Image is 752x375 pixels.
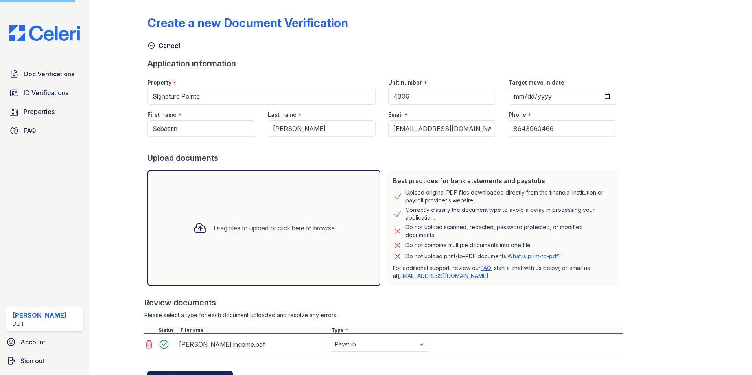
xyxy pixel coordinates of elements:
div: Status [157,327,179,333]
label: Property [147,79,171,86]
label: Unit number [388,79,422,86]
div: Please select a type for each document uploaded and resolve any errors. [144,311,623,319]
p: For additional support, review our , start a chat with us below, or email us at [393,264,613,280]
label: Email [388,111,403,119]
a: FAQ [6,123,83,138]
div: Create a new Document Verification [147,16,348,30]
label: Target move in date [509,79,564,86]
div: Drag files to upload or click here to browse [214,223,335,233]
label: Last name [268,111,297,119]
div: Best practices for bank statements and paystubs [393,176,613,186]
a: FAQ [481,265,491,271]
img: CE_Logo_Blue-a8612792a0a2168367f1c8372b55b34899dd931a85d93a1a3d3e32e68fde9ad4.png [3,25,86,41]
div: Upload original PDF files downloaded directly from the financial institution or payroll provider’... [405,189,613,204]
div: Do not combine multiple documents into one file. [405,241,532,250]
label: First name [147,111,177,119]
div: Upload documents [147,153,623,164]
span: Sign out [20,356,44,366]
a: Account [3,334,86,350]
a: ID Verifications [6,85,83,101]
span: Properties [24,107,55,116]
div: Correctly classify the document type to avoid a delay in processing your application. [405,206,613,222]
div: Filename [179,327,330,333]
div: [PERSON_NAME] income.pdf [179,338,327,351]
div: DLH [13,320,66,328]
a: Properties [6,104,83,119]
div: Application information [147,58,623,69]
span: ID Verifications [24,88,68,97]
a: Sign out [3,353,86,369]
a: What is print-to-pdf? [507,253,561,259]
span: Account [20,337,45,347]
p: Do not upload print-to-PDF documents. [405,252,561,260]
div: Review documents [144,297,623,308]
div: Do not upload scanned, redacted, password protected, or modified documents. [405,223,613,239]
a: Doc Verifications [6,66,83,82]
span: FAQ [24,126,36,135]
div: [PERSON_NAME] [13,311,66,320]
div: Type [330,327,623,333]
a: [EMAIL_ADDRESS][DOMAIN_NAME] [398,272,488,279]
a: Cancel [147,41,180,50]
label: Phone [509,111,526,119]
span: Doc Verifications [24,69,74,79]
